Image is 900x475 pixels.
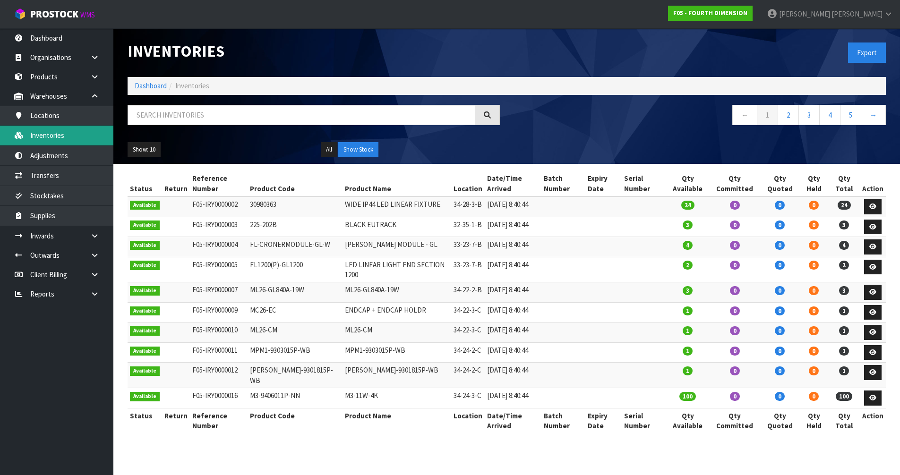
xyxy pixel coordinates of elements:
[343,342,451,363] td: MPM1-9303015P-WB
[775,286,785,295] span: 0
[248,282,343,303] td: ML26-GL840A-19W
[321,142,337,157] button: All
[451,171,485,196] th: Location
[128,171,162,196] th: Status
[162,408,190,433] th: Return
[343,257,451,282] td: LED LINEAR LIGHT END SECTION 1200
[485,257,541,282] td: [DATE] 8:40:44
[343,388,451,408] td: M3-11W-4K
[809,241,819,250] span: 0
[248,388,343,408] td: M3-9406011P-NN
[343,171,451,196] th: Product Name
[809,286,819,295] span: 0
[343,302,451,322] td: ENDCAP + ENDCAP HOLDR
[485,237,541,257] td: [DATE] 8:40:44
[585,408,622,433] th: Expiry Date
[730,392,740,401] span: 0
[248,408,343,433] th: Product Code
[778,105,799,125] a: 2
[861,105,886,125] a: →
[130,286,160,296] span: Available
[775,201,785,210] span: 0
[673,9,747,17] strong: F05 - FOURTH DIMENSION
[683,306,693,315] span: 1
[451,388,485,408] td: 34-24-3-C
[130,261,160,270] span: Available
[760,171,799,196] th: Qty Quoted
[343,237,451,257] td: [PERSON_NAME] MODULE - GL
[190,408,248,433] th: Reference Number
[128,105,475,125] input: Search inventories
[190,257,248,282] td: F05-IRY0000005
[730,241,740,250] span: 0
[860,408,886,433] th: Action
[190,363,248,388] td: F05-IRY0000012
[799,171,828,196] th: Qty Held
[809,366,819,375] span: 0
[840,105,861,125] a: 5
[248,322,343,343] td: ML26-CM
[541,408,586,433] th: Batch Number
[190,196,248,217] td: F05-IRY0000002
[775,366,785,375] span: 0
[485,217,541,237] td: [DATE] 8:40:44
[809,221,819,229] span: 0
[485,388,541,408] td: [DATE] 8:40:44
[248,363,343,388] td: [PERSON_NAME]-9301815P-WB
[30,8,78,20] span: ProStock
[666,408,709,433] th: Qty Available
[836,392,852,401] span: 100
[775,241,785,250] span: 0
[730,261,740,270] span: 0
[485,408,541,433] th: Date/Time Arrived
[775,347,785,356] span: 0
[541,171,586,196] th: Batch Number
[130,241,160,250] span: Available
[485,363,541,388] td: [DATE] 8:40:44
[839,306,849,315] span: 1
[829,171,860,196] th: Qty Total
[130,392,160,401] span: Available
[485,196,541,217] td: [DATE] 8:40:44
[710,408,760,433] th: Qty Committed
[760,408,799,433] th: Qty Quoted
[248,217,343,237] td: 225-202B
[839,347,849,356] span: 1
[819,105,840,125] a: 4
[809,326,819,335] span: 0
[730,201,740,210] span: 0
[248,171,343,196] th: Product Code
[514,105,886,128] nav: Page navigation
[451,257,485,282] td: 33-23-7-B
[683,241,693,250] span: 4
[831,9,883,18] span: [PERSON_NAME]
[683,366,693,375] span: 1
[451,322,485,343] td: 34-22-3-C
[451,408,485,433] th: Location
[775,221,785,229] span: 0
[683,261,693,270] span: 2
[130,201,160,210] span: Available
[248,302,343,322] td: MC26-EC
[343,282,451,303] td: ML26-GL840A-19W
[839,261,849,270] span: 2
[757,105,778,125] a: 1
[485,342,541,363] td: [DATE] 8:40:44
[809,392,819,401] span: 0
[809,201,819,210] span: 0
[451,237,485,257] td: 33-23-7-B
[775,326,785,335] span: 0
[839,286,849,295] span: 3
[683,347,693,356] span: 1
[248,257,343,282] td: FL1200(P)-GL1200
[839,366,849,375] span: 1
[809,261,819,270] span: 0
[190,282,248,303] td: F05-IRY0000007
[732,105,757,125] a: ←
[681,201,694,210] span: 24
[839,221,849,229] span: 3
[485,282,541,303] td: [DATE] 8:40:44
[683,221,693,229] span: 3
[190,388,248,408] td: F05-IRY0000016
[451,302,485,322] td: 34-22-3-C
